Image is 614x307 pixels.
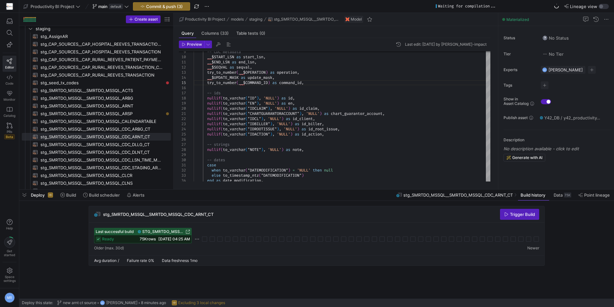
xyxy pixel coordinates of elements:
[179,80,186,85] div: 15
[22,87,171,94] a: stg_SMRTDO_MSSQL__SMRTDO_MSSQL_ACTS​​​​​​​​​​
[22,164,171,172] a: stg_SMRTDO_MSSQL__SMRTDO_MSSQL_CDC_STAGING_ARBG​​​​​​​​​​
[22,125,171,133] a: stg_SMRTDO_MSSQL__SMRTDO_MSSQL_CDC_ARBG_CT​​​​​​​​​​
[221,106,223,111] span: (
[126,15,161,23] button: Create asset
[272,80,277,85] span: as
[22,141,171,148] a: stg_SMRTDO_MSSQL__SMRTDO_MSSQL_CDC_DLLG_CT​​​​​​​​​​
[248,75,272,80] span: update_mask
[3,88,16,104] a: Monitor
[544,115,601,120] span: Y42_DB / y42_productivity_bi_project_main / STG_SMRTDO_MSSQL__SMRTDO_MSSQL_CDC_ARNT_CT
[322,121,324,126] span: ,
[268,116,281,121] span: 'NULL'
[22,94,171,102] div: Press SPACE to select this row.
[564,192,571,198] div: 75K
[231,17,244,22] span: models
[102,237,114,241] span: ready
[109,4,123,9] span: default
[249,17,262,22] span: staging
[185,17,225,22] span: Productivity BI Project
[223,106,245,111] span: to_varchar
[221,116,223,121] span: (
[275,106,288,111] span: 'NULL'
[179,121,186,126] div: 23
[504,154,545,162] button: Generate with AI
[263,116,266,121] span: ,
[40,56,163,63] span: stg_CAP_SOURCES__CAP_RURAL_REEVES_PATIENT_PAYMENT​​​​​​​​​​
[207,96,221,101] span: nullif
[22,187,171,195] a: stg_SMRTDO_MSSQL__SMRTDO_MSSQL_CRRR​​​​​​​​​​
[22,94,171,102] a: stg_SMRTDO_MSSQL__SMRTDO_MSSQL_ARBG​​​​​​​​​​
[263,101,277,106] span: 'NULL'
[236,80,239,85] span: (
[40,141,163,148] span: stg_SMRTDO_MSSQL__SMRTDO_MSSQL_CDC_DLLG_CT​​​​​​​​​​
[308,126,338,132] span: id_root_issue
[263,54,266,60] span: ,
[40,64,163,71] span: stg_CAP_SOURCES__CAP_RURAL_REEVES_TRANSACTION_CODES​​​​​​​​​​
[98,4,108,9] span: main
[405,42,487,47] div: Last edit: [DATE] by [PERSON_NAME]-impact
[223,111,245,116] span: to_varchar
[288,101,293,106] span: en
[179,90,186,96] div: 17
[207,132,221,137] span: nullif
[538,114,602,122] button: Y42_DB / y42_productivity_bi_project_main / STG_SMRTDO_MSSQL__SMRTDO_MSSQL_CDC_ARNT_CT
[40,156,163,164] span: stg_SMRTDO_MSSQL__SMRTDO_MSSQL_CDC_LSN_TIME_MAPPING​​​​​​​​​​
[207,80,236,85] span: try_to_number
[512,155,542,160] span: Generate with AI
[22,63,171,71] a: stg_CAP_SOURCES__CAP_RURAL_REEVES_TRANSACTION_CODES​​​​​​​​​​
[554,192,563,198] span: Data
[239,70,266,75] span: __$OPERATION
[297,126,299,132] span: )
[277,132,290,137] span: 'NULL'
[207,60,230,65] span: __$END_LSN
[245,101,248,106] span: (
[277,126,279,132] span: )
[541,34,570,42] button: No statusNo Status
[179,106,186,111] div: 20
[40,41,163,48] span: stg_CAP_SOURCES__CAP_HOSPITAL_REEVES_TRANSACTION_CODES​​​​​​​​​​
[22,56,171,63] div: Press SPACE to select this row.
[4,249,15,257] span: Get started
[504,52,536,56] span: Tier
[281,101,286,106] span: as
[302,121,322,126] span: id_biller
[277,96,279,101] span: )
[179,116,186,121] div: 22
[22,33,171,40] div: Press SPACE to select this row.
[338,126,340,132] span: ,
[223,121,245,126] span: to_varchar
[40,79,163,87] span: stg_seed_tx_codes​​​​​​​​​​
[22,102,171,110] a: stg_SMRTDO_MSSQL__SMRTDO_MSSQL_ARNT​​​​​​​​​​
[317,106,320,111] span: ,
[268,106,270,111] span: )
[6,3,13,10] img: https://storage.googleapis.com/y42-prod-data-exchange/images/6On40cC7BTNLwgzZ6Z6KvpMAPxzV1NWE9CLY...
[94,258,117,263] span: Avg duration
[31,4,75,9] span: Productivity BI Project
[40,133,163,141] span: stg_SMRTDO_MSSQL__SMRTDO_MSSQL_CDC_ARNT_CT​​​​​​​​​​
[302,126,306,132] span: as
[80,190,123,200] button: Build scheduler
[248,116,261,121] span: "IDCL"
[221,132,223,137] span: (
[277,70,297,75] span: operation
[263,96,277,101] span: 'NULL'
[181,31,194,35] span: Query
[22,56,171,63] a: stg_CAP_SOURCES__CAP_RURAL_REEVES_PATIENT_PAYMENT​​​​​​​​​​
[100,300,105,305] div: MR
[4,134,15,139] span: Beta
[500,209,539,220] button: Trigger Build
[63,301,96,305] span: new arnt ct source
[299,111,302,116] span: )
[40,118,163,125] span: stg_SMRTDO_MSSQL__SMRTDO_MSSQL_CALENDARTABLE​​​​​​​​​​
[3,216,16,233] button: Help
[272,121,275,126] span: ,
[575,190,613,200] button: Point lineage
[542,51,564,57] span: No Tier
[179,126,186,132] div: 24
[22,179,171,187] a: stg_SMRTDO_MSSQL__SMRTDO_MSSQL_CLNS​​​​​​​​​​
[36,25,170,33] span: staging
[135,17,158,22] span: Create asset
[179,111,186,116] div: 21
[270,70,275,75] span: as
[281,96,286,101] span: as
